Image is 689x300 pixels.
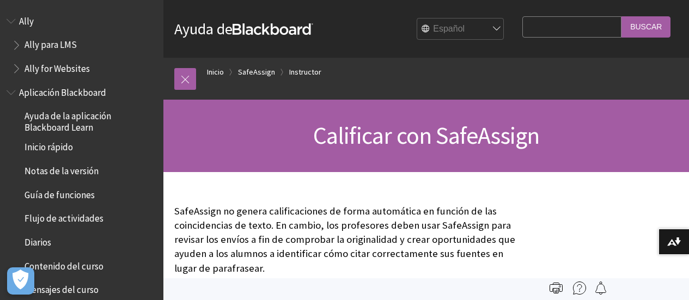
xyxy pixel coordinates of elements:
p: SafeAssign no genera calificaciones de forma automática en función de las coincidencias de texto.... [174,204,517,275]
span: Mensajes del curso [25,281,99,296]
span: Ally para LMS [25,36,77,51]
span: Calificar con SafeAssign [313,120,540,150]
span: Ayuda de la aplicación Blackboard Learn [25,107,156,133]
span: Contenido del curso [25,257,103,272]
span: Aplicación Blackboard [19,83,106,98]
a: Ayuda deBlackboard [174,19,313,39]
span: Inicio rápido [25,138,73,153]
span: Diarios [25,233,51,248]
a: Inicio [207,65,224,79]
nav: Book outline for Anthology Ally Help [7,12,157,78]
span: Guía de funciones [25,186,95,200]
button: Abrir preferencias [7,267,34,295]
select: Site Language Selector [417,19,504,40]
img: More help [573,281,586,295]
span: Notas de la versión [25,162,99,176]
span: Ally [19,12,34,27]
img: Follow this page [594,281,607,295]
a: SafeAssign [238,65,275,79]
span: Ally for Websites [25,59,90,74]
img: Print [550,281,563,295]
strong: Blackboard [233,23,313,35]
span: Flujo de actividades [25,210,103,224]
a: Instructor [289,65,321,79]
input: Buscar [621,16,670,38]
